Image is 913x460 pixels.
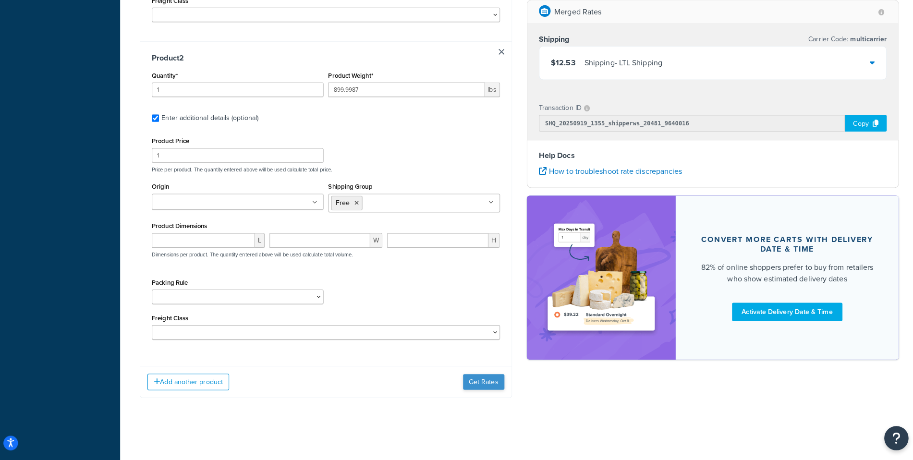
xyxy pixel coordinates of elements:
[463,375,504,390] button: Get Rates
[156,186,173,194] label: Origin
[729,305,838,323] a: Activate Delivery Date & Time
[488,236,499,250] span: H
[840,120,882,136] div: Copy
[879,426,903,450] button: Open Resource Center
[541,214,659,347] img: feature-image-ddt-36eae7f7280da8017bfb280eaccd9c446f90b1fe08728e4019434db127062ab4.png
[154,169,502,176] p: Price per product. The quantity entered above will be used calculate total price.
[372,236,384,250] span: W
[696,264,871,287] div: 82% of online shoppers prefer to buy from retailers who show estimated delivery dates
[156,225,211,232] label: Product Dimensions
[330,186,374,194] label: Shipping Group
[338,201,352,211] span: Free
[156,87,326,101] input: 0
[330,87,485,101] input: 0.00
[156,76,182,84] label: Quantity*
[330,76,375,84] label: Product Weight*
[550,62,574,73] span: $12.53
[258,236,268,250] span: L
[154,254,355,260] p: Dimensions per product. The quantity entered above will be used calculate total volume.
[156,281,192,288] label: Packing Rule
[156,316,192,323] label: Freight Class
[554,11,600,24] p: Merged Rates
[804,38,882,51] p: Carrier Code:
[156,141,193,148] label: Product Price
[538,154,882,165] h4: Help Docs
[156,119,163,126] input: Enter additional details (optional)
[156,58,500,68] h3: Product 2
[696,238,871,257] div: Convert more carts with delivery date & time
[166,115,261,129] div: Enter additional details (optional)
[538,40,569,49] h3: Shipping
[538,106,581,120] p: Transaction ID
[152,375,232,391] button: Add another product
[584,61,660,75] div: Shipping - LTL Shipping
[844,39,882,49] span: multicarrier
[156,2,192,10] label: Freight Class
[485,87,500,101] span: lbs
[538,169,680,181] a: How to troubleshoot rate discrepancies
[499,54,504,60] a: Remove Item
